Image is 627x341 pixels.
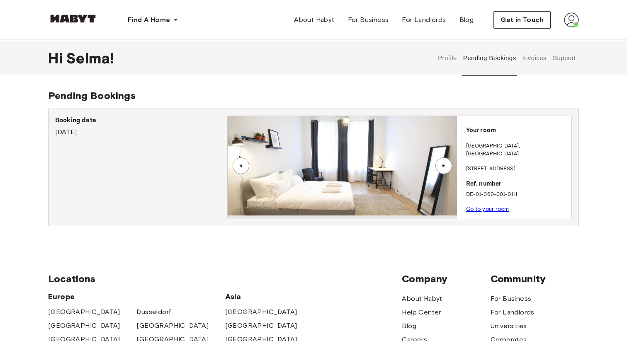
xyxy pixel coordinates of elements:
[136,321,209,331] a: [GEOGRAPHIC_DATA]
[491,294,532,304] a: For Business
[48,273,402,285] span: Locations
[402,273,490,285] span: Company
[66,49,114,67] span: Selma !
[225,307,297,317] a: [GEOGRAPHIC_DATA]
[225,292,313,302] span: Asia
[491,321,527,331] a: Universities
[121,12,185,28] button: Find A Home
[466,142,568,158] p: [GEOGRAPHIC_DATA] , [GEOGRAPHIC_DATA]
[48,15,98,23] img: Habyt
[466,191,568,199] p: DE-01-060-001-01H
[237,163,245,168] div: ▲
[552,40,577,76] button: Support
[48,49,66,67] span: Hi
[437,40,458,76] button: Profile
[402,307,441,317] a: Help Center
[55,116,227,137] div: [DATE]
[491,273,579,285] span: Community
[294,15,334,25] span: About Habyt
[341,12,396,28] a: For Business
[466,206,509,212] a: Go to your room
[435,40,579,76] div: user profile tabs
[48,307,120,317] a: [GEOGRAPHIC_DATA]
[287,12,341,28] a: About Habyt
[501,15,544,25] span: Get in Touch
[55,116,227,126] p: Booking date
[453,12,481,28] a: Blog
[466,126,568,135] p: Your room
[136,307,171,317] a: Dusseldorf
[48,89,136,102] span: Pending Bookings
[402,294,442,304] a: About Habyt
[128,15,170,25] span: Find A Home
[491,307,535,317] a: For Landlords
[402,321,416,331] a: Blog
[402,15,446,25] span: For Landlords
[459,15,474,25] span: Blog
[48,292,225,302] span: Europe
[466,179,568,189] p: Ref. number
[462,40,517,76] button: Pending Bookings
[564,12,579,27] img: avatar
[228,116,457,215] img: Image of the room
[395,12,452,28] a: For Landlords
[48,321,120,331] a: [GEOGRAPHIC_DATA]
[348,15,389,25] span: For Business
[225,321,297,331] a: [GEOGRAPHIC_DATA]
[493,11,551,29] button: Get in Touch
[440,163,448,168] div: ▲
[466,165,568,173] p: [STREET_ADDRESS]
[521,40,547,76] button: Invoices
